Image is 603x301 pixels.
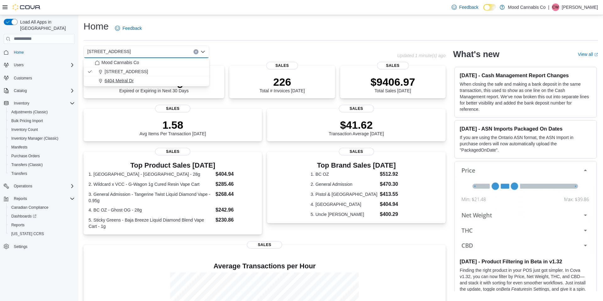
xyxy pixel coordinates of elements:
[460,134,591,153] p: If you are using the Ontario ASN format, the ASN Import in purchase orders will now automatically...
[9,135,61,142] a: Inventory Manager (Classic)
[453,49,499,59] h2: What's new
[460,267,591,298] p: Finding the right product in your POS just got simpler. In Cova v1.32, you can now filter by Pric...
[460,81,591,112] p: When closing the safe and making a bank deposit in the same transaction, this used to show as one...
[9,152,42,160] a: Purchase Orders
[1,242,77,251] button: Settings
[11,61,26,69] button: Users
[4,45,75,267] nav: Complex example
[501,287,529,292] em: Beta Features
[105,68,148,75] span: [STREET_ADDRESS]
[11,87,29,94] button: Catalog
[155,105,190,112] span: Sales
[483,4,497,11] input: Dark Mode
[200,49,205,54] button: Close list of options
[89,162,257,169] h3: Top Product Sales [DATE]
[84,20,109,33] h1: Home
[6,221,77,229] button: Reports
[11,99,75,107] span: Inventory
[18,19,75,31] span: Load All Apps in [GEOGRAPHIC_DATA]
[311,201,378,207] dt: 4. [GEOGRAPHIC_DATA]
[101,59,139,66] span: Mood Cannabis Co
[1,61,77,69] button: Users
[449,1,481,13] a: Feedback
[9,161,45,169] a: Transfers (Classic)
[89,262,441,270] h4: Average Transactions per Hour
[552,3,559,11] span: CW
[89,171,213,177] dt: 1. [GEOGRAPHIC_DATA] - [GEOGRAPHIC_DATA] - 28g
[11,153,40,159] span: Purchase Orders
[459,4,478,10] span: Feedback
[259,76,305,93] div: Total # Invoices [DATE]
[460,258,591,265] h3: [DATE] - Product Filtering in Beta in v1.32
[9,212,75,220] span: Dashboards
[548,3,549,11] p: |
[11,99,32,107] button: Inventory
[11,118,43,123] span: Bulk Pricing Import
[11,136,58,141] span: Inventory Manager (Classic)
[89,217,213,229] dt: 5. Sticky Greens - Baja Breeze Liquid Diamond Blend Vape Cart - 1g
[215,216,257,224] dd: $230.86
[329,119,384,136] div: Transaction Average [DATE]
[9,108,75,116] span: Adjustments (Classic)
[9,170,75,177] span: Transfers
[139,119,206,131] p: 1.58
[14,50,24,55] span: Home
[311,171,378,177] dt: 1. BC OZ
[14,184,32,189] span: Operations
[6,229,77,238] button: [US_STATE] CCRS
[139,119,206,136] div: Avg Items Per Transaction [DATE]
[215,191,257,198] dd: $268.44
[89,181,213,187] dt: 2. Wildcard x VCC - G-Wagon 1g Cured Resin Vape Cart
[193,49,198,54] button: Clear input
[1,73,77,82] button: Customers
[1,48,77,57] button: Home
[552,3,559,11] div: Cory Waldron
[371,76,415,93] div: Total Sales [DATE]
[6,169,77,178] button: Transfers
[311,191,378,197] dt: 3. Pistol & [GEOGRAPHIC_DATA]
[13,4,41,10] img: Cova
[9,152,75,160] span: Purchase Orders
[215,170,257,178] dd: $404.94
[311,181,378,187] dt: 2. General Admission
[9,221,75,229] span: Reports
[311,211,378,218] dt: 5. Uncle [PERSON_NAME]
[11,205,48,210] span: Canadian Compliance
[11,110,48,115] span: Adjustments (Classic)
[339,148,374,155] span: Sales
[11,74,75,82] span: Customers
[9,221,27,229] a: Reports
[460,126,591,132] h3: [DATE] - ASN Imports Packaged On Dates
[380,211,402,218] dd: $400.29
[578,52,598,57] a: View allExternal link
[11,61,75,69] span: Users
[9,117,46,125] a: Bulk Pricing Import
[11,231,44,236] span: [US_STATE] CCRS
[9,117,75,125] span: Bulk Pricing Import
[84,76,209,85] button: 6404 Metral Dr
[122,25,142,31] span: Feedback
[89,191,213,204] dt: 3. General Admission - Tangerine Twist Liquid Diamond Vape - 0.95g
[84,58,209,85] div: Choose from the following options
[11,243,30,250] a: Settings
[11,48,75,56] span: Home
[14,196,27,201] span: Reports
[87,48,131,55] span: [STREET_ADDRESS]
[562,3,598,11] p: [PERSON_NAME]
[1,99,77,108] button: Inventory
[6,203,77,212] button: Canadian Compliance
[11,243,75,250] span: Settings
[11,127,38,132] span: Inventory Count
[371,76,415,88] p: $9406.97
[6,160,77,169] button: Transfers (Classic)
[155,148,190,155] span: Sales
[9,230,46,238] a: [US_STATE] CCRS
[14,101,29,106] span: Inventory
[460,72,591,78] h3: [DATE] - Cash Management Report Changes
[11,171,27,176] span: Transfers
[11,195,30,202] button: Reports
[329,119,384,131] p: $41.62
[339,105,374,112] span: Sales
[11,182,35,190] button: Operations
[9,126,75,133] span: Inventory Count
